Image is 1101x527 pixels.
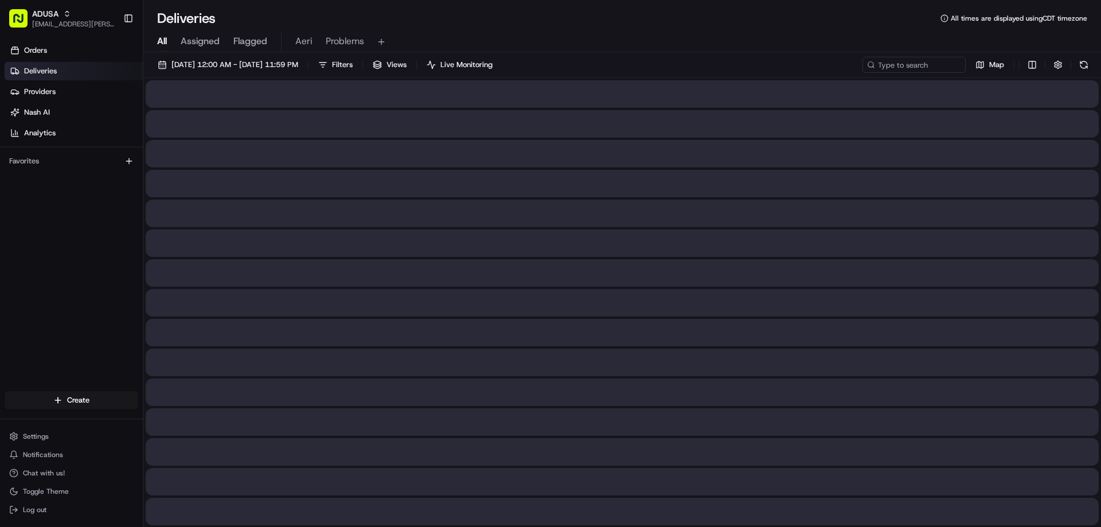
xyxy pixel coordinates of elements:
[23,505,46,514] span: Log out
[5,447,138,463] button: Notifications
[24,107,50,118] span: Nash AI
[23,469,65,478] span: Chat with us!
[313,57,358,73] button: Filters
[153,57,303,73] button: [DATE] 12:00 AM - [DATE] 11:59 PM
[5,83,143,101] a: Providers
[421,57,498,73] button: Live Monitoring
[5,152,138,170] div: Favorites
[67,395,89,405] span: Create
[5,41,143,60] a: Orders
[862,57,966,73] input: Type to search
[157,34,167,48] span: All
[24,45,47,56] span: Orders
[32,8,58,19] button: ADUSA
[23,487,69,496] span: Toggle Theme
[32,19,114,29] button: [EMAIL_ADDRESS][PERSON_NAME][DOMAIN_NAME]
[24,128,56,138] span: Analytics
[5,465,138,481] button: Chat with us!
[24,87,56,97] span: Providers
[989,60,1004,70] span: Map
[951,14,1087,23] span: All times are displayed using CDT timezone
[181,34,220,48] span: Assigned
[386,60,407,70] span: Views
[171,60,298,70] span: [DATE] 12:00 AM - [DATE] 11:59 PM
[5,124,143,142] a: Analytics
[24,66,57,76] span: Deliveries
[440,60,493,70] span: Live Monitoring
[326,34,364,48] span: Problems
[23,450,63,459] span: Notifications
[5,103,143,122] a: Nash AI
[1076,57,1092,73] button: Refresh
[5,5,119,32] button: ADUSA[EMAIL_ADDRESS][PERSON_NAME][DOMAIN_NAME]
[5,391,138,409] button: Create
[295,34,312,48] span: Aeri
[970,57,1009,73] button: Map
[5,428,138,444] button: Settings
[157,9,216,28] h1: Deliveries
[5,502,138,518] button: Log out
[23,432,49,441] span: Settings
[368,57,412,73] button: Views
[5,62,143,80] a: Deliveries
[233,34,267,48] span: Flagged
[5,483,138,499] button: Toggle Theme
[332,60,353,70] span: Filters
